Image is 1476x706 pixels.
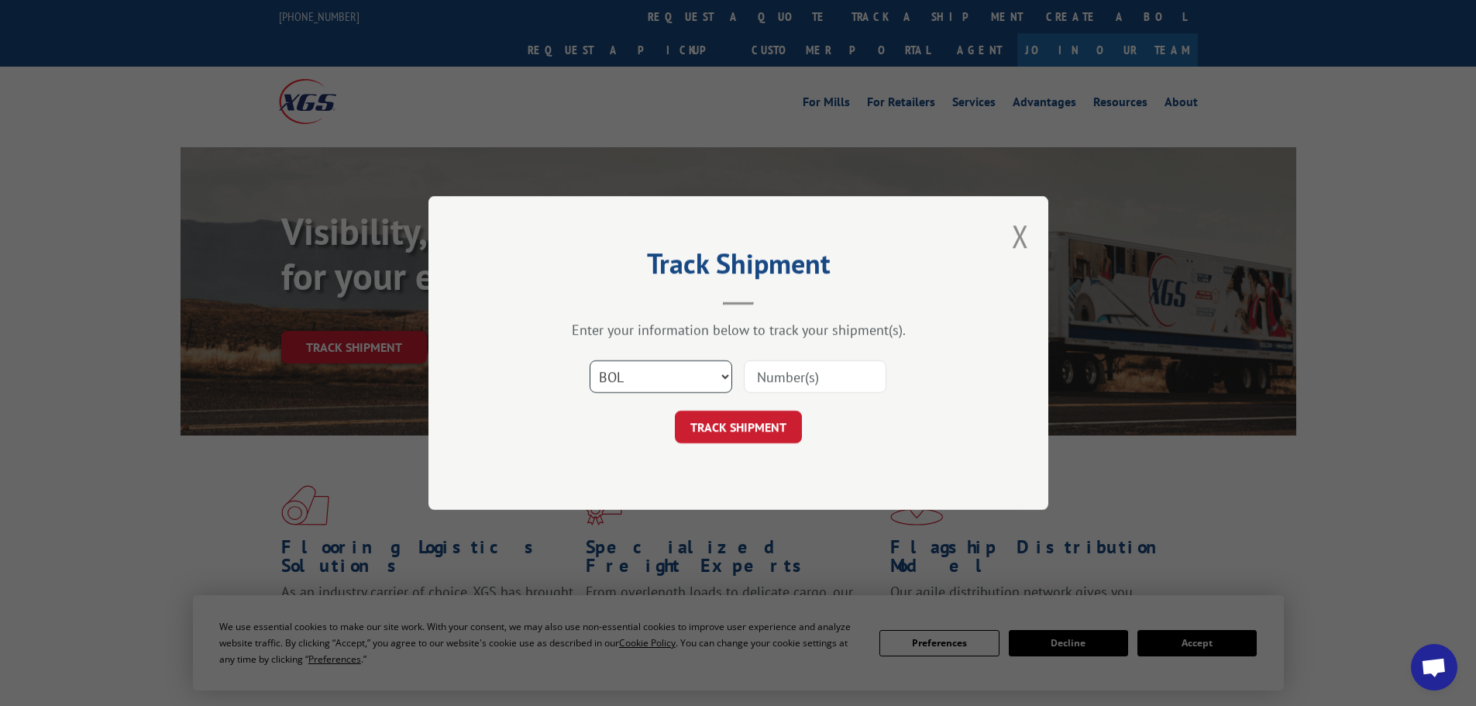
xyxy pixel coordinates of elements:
button: Close modal [1012,215,1029,257]
input: Number(s) [744,360,886,393]
h2: Track Shipment [506,253,971,282]
div: Open chat [1411,644,1457,691]
button: TRACK SHIPMENT [675,411,802,443]
div: Enter your information below to track your shipment(s). [506,321,971,339]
